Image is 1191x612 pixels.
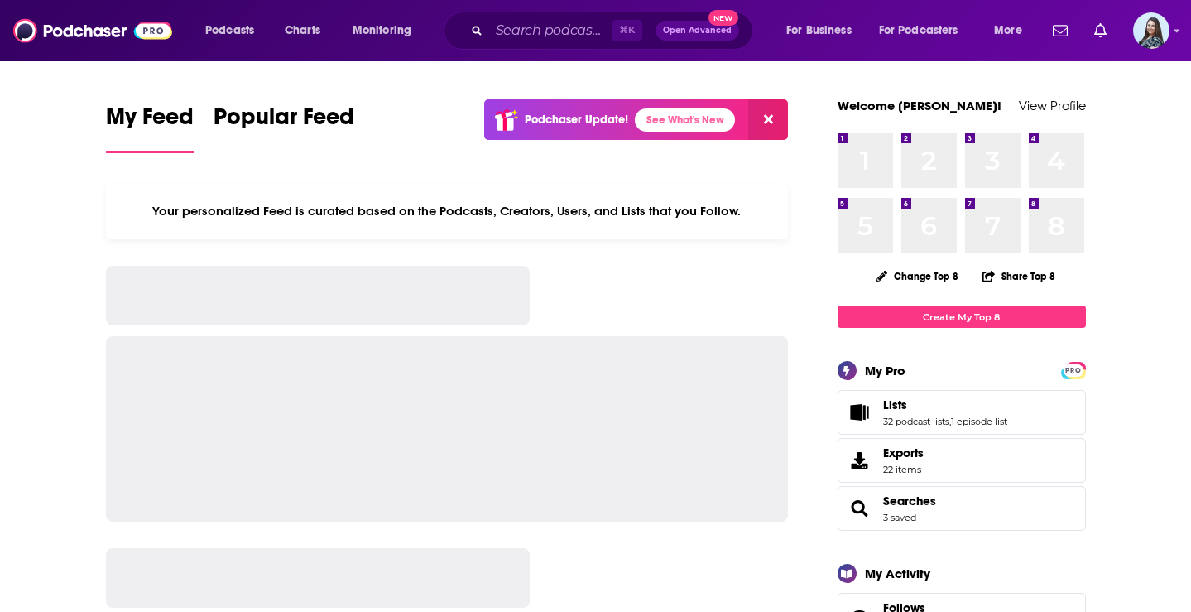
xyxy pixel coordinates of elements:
[635,108,735,132] a: See What's New
[106,183,789,239] div: Your personalized Feed is curated based on the Podcasts, Creators, Users, and Lists that you Follow.
[786,19,852,42] span: For Business
[843,497,876,520] a: Searches
[865,566,930,581] div: My Activity
[883,446,924,460] span: Exports
[525,113,628,127] p: Podchaser Update!
[951,416,1007,427] a: 1 episode list
[1133,12,1169,49] img: User Profile
[879,19,958,42] span: For Podcasters
[838,98,1001,113] a: Welcome [PERSON_NAME]!
[459,12,769,50] div: Search podcasts, credits, & more...
[775,17,872,44] button: open menu
[883,464,924,475] span: 22 items
[883,494,936,508] a: Searches
[1064,364,1083,377] span: PRO
[13,15,172,46] img: Podchaser - Follow, Share and Rate Podcasts
[285,19,320,42] span: Charts
[489,17,612,44] input: Search podcasts, credits, & more...
[1046,17,1074,45] a: Show notifications dropdown
[867,266,969,287] button: Change Top 8
[982,17,1043,44] button: open menu
[883,512,916,523] a: 3 saved
[883,416,949,427] a: 32 podcast lists
[994,19,1022,42] span: More
[1064,364,1083,376] a: PRO
[214,103,354,153] a: Popular Feed
[205,19,254,42] span: Podcasts
[214,103,354,141] span: Popular Feed
[1019,98,1086,113] a: View Profile
[194,17,276,44] button: open menu
[838,390,1086,435] span: Lists
[949,416,951,427] span: ,
[865,363,905,378] div: My Pro
[106,103,194,153] a: My Feed
[1133,12,1169,49] button: Show profile menu
[106,103,194,141] span: My Feed
[883,398,1007,412] a: Lists
[838,438,1086,483] a: Exports
[708,10,738,26] span: New
[838,486,1086,531] span: Searches
[656,21,739,41] button: Open AdvancedNew
[868,17,982,44] button: open menu
[843,449,876,472] span: Exports
[612,20,642,41] span: ⌘ K
[663,27,732,35] span: Open Advanced
[883,398,907,412] span: Lists
[274,17,330,44] a: Charts
[982,260,1056,292] button: Share Top 8
[1133,12,1169,49] span: Logged in as brookefortierpr
[353,19,411,42] span: Monitoring
[843,401,876,424] a: Lists
[341,17,433,44] button: open menu
[1088,17,1113,45] a: Show notifications dropdown
[838,306,1086,328] a: Create My Top 8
